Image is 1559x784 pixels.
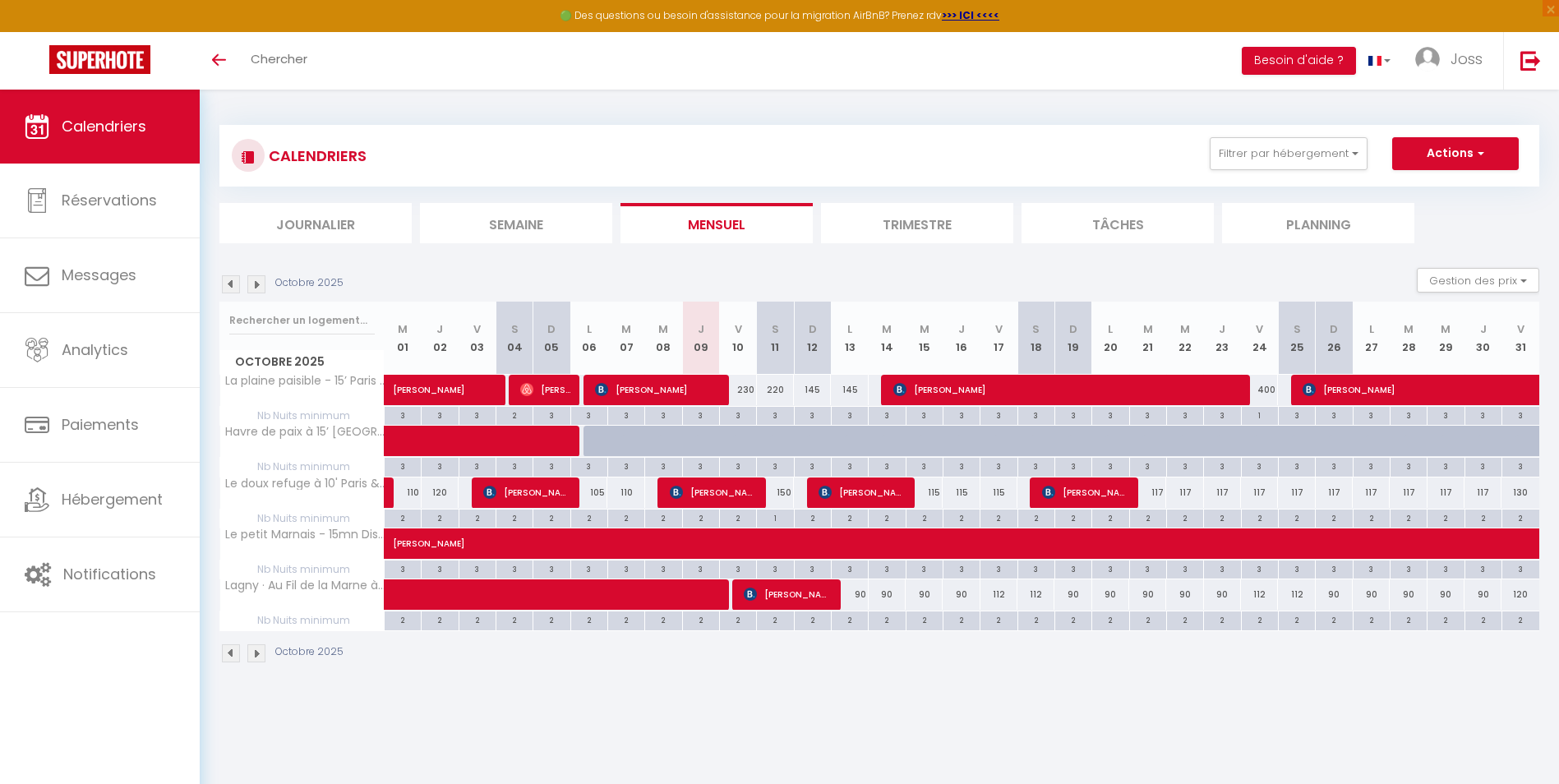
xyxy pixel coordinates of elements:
[1204,302,1241,375] th: 23
[621,321,631,337] abbr: M
[1017,302,1054,375] th: 18
[1502,560,1539,576] div: 3
[1520,50,1541,71] img: logout
[943,477,980,508] div: 115
[459,302,496,375] th: 03
[587,321,592,337] abbr: L
[608,458,644,473] div: 3
[1242,560,1278,576] div: 3
[1392,137,1519,170] button: Actions
[533,560,570,576] div: 3
[1428,407,1464,422] div: 3
[1054,302,1091,375] th: 19
[533,302,570,375] th: 05
[869,560,905,576] div: 3
[571,458,607,473] div: 3
[1501,579,1539,610] div: 120
[1166,579,1203,610] div: 90
[220,611,384,630] span: Nb Nuits minimum
[1092,407,1128,422] div: 3
[1167,560,1203,576] div: 3
[1465,407,1501,422] div: 3
[483,477,571,508] span: [PERSON_NAME]
[422,477,459,508] div: 120
[1130,560,1166,576] div: 3
[995,321,1003,337] abbr: V
[1129,477,1166,508] div: 117
[220,407,384,425] span: Nb Nuits minimum
[1391,560,1427,576] div: 3
[1242,407,1278,422] div: 1
[869,458,905,473] div: 3
[1391,510,1427,525] div: 2
[832,510,868,525] div: 2
[980,560,1017,576] div: 3
[980,579,1017,610] div: 112
[1204,510,1240,525] div: 2
[1092,510,1128,525] div: 2
[645,560,681,576] div: 3
[1390,302,1427,375] th: 28
[882,321,892,337] abbr: M
[1428,579,1464,610] div: 90
[795,510,831,525] div: 2
[1129,579,1166,610] div: 90
[683,611,719,627] div: 2
[821,203,1013,243] li: Trimestre
[571,510,607,525] div: 2
[1428,510,1464,525] div: 2
[459,560,496,576] div: 3
[1143,321,1153,337] abbr: M
[720,560,756,576] div: 3
[1316,560,1352,576] div: 3
[62,489,163,510] span: Hébergement
[533,510,570,525] div: 2
[238,32,320,90] a: Chercher
[1316,458,1352,473] div: 3
[757,302,794,375] th: 11
[869,407,905,422] div: 3
[670,477,758,508] span: [PERSON_NAME]
[219,203,412,243] li: Journalier
[943,579,980,610] div: 90
[1204,477,1241,508] div: 117
[980,611,1017,627] div: 2
[1501,302,1539,375] th: 31
[1278,302,1315,375] th: 25
[772,321,779,337] abbr: S
[920,321,929,337] abbr: M
[62,339,128,360] span: Analytics
[229,306,375,335] input: Rechercher un logement...
[869,579,906,610] div: 90
[832,458,868,473] div: 3
[1451,48,1483,69] span: Joss
[533,458,570,473] div: 3
[1018,458,1054,473] div: 3
[645,510,681,525] div: 2
[385,407,421,422] div: 3
[422,407,458,422] div: 3
[906,560,943,576] div: 3
[980,407,1017,422] div: 3
[220,560,384,579] span: Nb Nuits minimum
[1294,321,1301,337] abbr: S
[906,407,943,422] div: 3
[1316,510,1352,525] div: 2
[275,275,344,291] p: Octobre 2025
[980,477,1017,508] div: 115
[473,321,481,337] abbr: V
[683,560,719,576] div: 3
[1465,510,1501,525] div: 2
[1241,477,1278,508] div: 117
[1055,560,1091,576] div: 3
[847,321,852,337] abbr: L
[1180,321,1190,337] abbr: M
[1167,407,1203,422] div: 3
[62,265,136,285] span: Messages
[1242,510,1278,525] div: 2
[1502,407,1539,422] div: 3
[385,611,421,627] div: 2
[1055,458,1091,473] div: 3
[608,560,644,576] div: 3
[1204,579,1241,610] div: 90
